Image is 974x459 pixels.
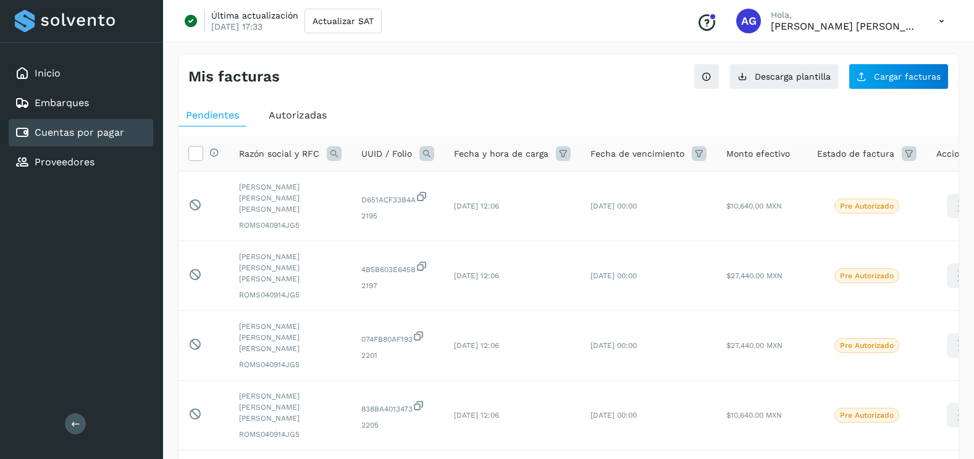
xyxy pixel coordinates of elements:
span: Actualizar SAT [313,17,374,25]
p: Hola, [771,10,919,20]
span: Descarga plantilla [755,72,831,81]
div: Embarques [9,89,153,117]
span: UUID / Folio [361,147,412,160]
span: [PERSON_NAME] [PERSON_NAME] [PERSON_NAME] [239,391,342,424]
span: 4B5B603E645B [361,260,434,275]
span: [PERSON_NAME] [PERSON_NAME] [PERSON_NAME] [239,321,342,354]
div: Cuentas por pagar [9,119,153,146]
span: 074FB80AF193 [361,330,434,345]
button: Cargar facturas [849,64,949,89]
a: Embarques [35,97,89,109]
span: ROMS040914JG5 [239,359,342,370]
button: Actualizar SAT [304,9,382,33]
span: [DATE] 12:06 [454,271,499,280]
span: [DATE] 12:06 [454,202,499,210]
span: [DATE] 00:00 [590,341,637,350]
span: Monto efectivo [726,147,790,160]
p: Abigail Gonzalez Leon [771,20,919,32]
span: 2201 [361,350,434,361]
div: Proveedores [9,149,153,176]
span: $10,640.00 MXN [726,411,782,420]
span: Razón social y RFC [239,147,319,160]
span: [DATE] 00:00 [590,271,637,280]
button: Descarga plantilla [729,64,839,89]
span: [DATE] 00:00 [590,202,637,210]
span: [DATE] 12:06 [454,341,499,350]
a: Inicio [35,67,61,79]
span: [DATE] 12:06 [454,411,499,420]
p: [DATE] 17:33 [211,21,262,32]
p: Pre Autorizado [840,202,894,210]
span: Acciones [936,147,974,160]
h4: Mis facturas [188,68,280,86]
span: ROMS040914JG5 [239,289,342,300]
span: Pendientes [186,109,239,121]
span: $27,440.00 MXN [726,271,783,280]
span: 838BA4013473 [361,400,434,415]
div: Inicio [9,60,153,87]
span: ROMS040914JG5 [239,220,342,231]
span: Autorizadas [269,109,327,121]
a: Cuentas por pagar [35,126,124,138]
span: Estado de factura [817,147,894,160]
span: 2195 [361,210,434,221]
span: Fecha de vencimiento [590,147,684,160]
span: Fecha y hora de carga [454,147,548,160]
span: 2197 [361,280,434,291]
p: Pre Autorizado [840,411,894,420]
span: ROMS040914JG5 [239,429,342,440]
p: Pre Autorizado [840,341,894,350]
span: [DATE] 00:00 [590,411,637,420]
span: $27,440.00 MXN [726,341,783,350]
span: [PERSON_NAME] [PERSON_NAME] [PERSON_NAME] [239,251,342,284]
span: [PERSON_NAME] [PERSON_NAME] [PERSON_NAME] [239,181,342,215]
p: Pre Autorizado [840,271,894,280]
a: Proveedores [35,156,94,168]
span: D651ACF33B4A [361,191,434,205]
p: Última actualización [211,10,298,21]
span: $10,640.00 MXN [726,202,782,210]
span: Cargar facturas [874,72,941,81]
span: 2205 [361,420,434,431]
